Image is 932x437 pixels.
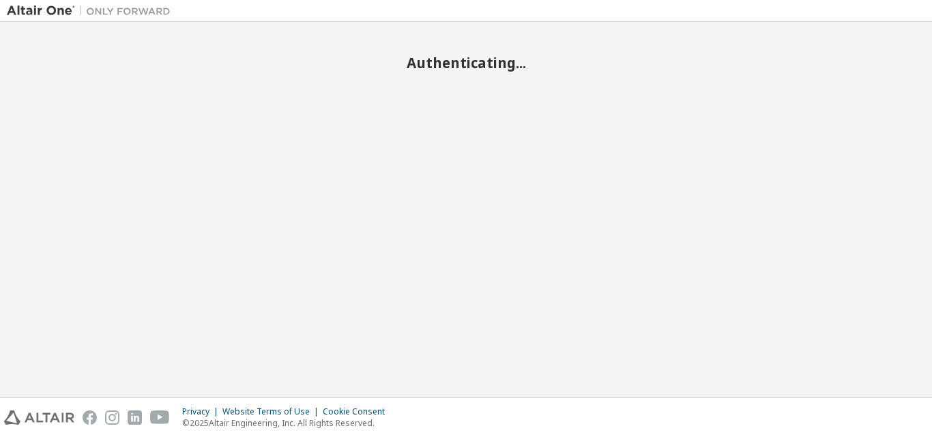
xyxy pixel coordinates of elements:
img: altair_logo.svg [4,410,74,425]
img: Altair One [7,4,177,18]
div: Website Terms of Use [222,406,323,417]
div: Cookie Consent [323,406,393,417]
p: © 2025 Altair Engineering, Inc. All Rights Reserved. [182,417,393,429]
img: youtube.svg [150,410,170,425]
div: Privacy [182,406,222,417]
img: facebook.svg [83,410,97,425]
img: instagram.svg [105,410,119,425]
h2: Authenticating... [7,54,925,72]
img: linkedin.svg [128,410,142,425]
